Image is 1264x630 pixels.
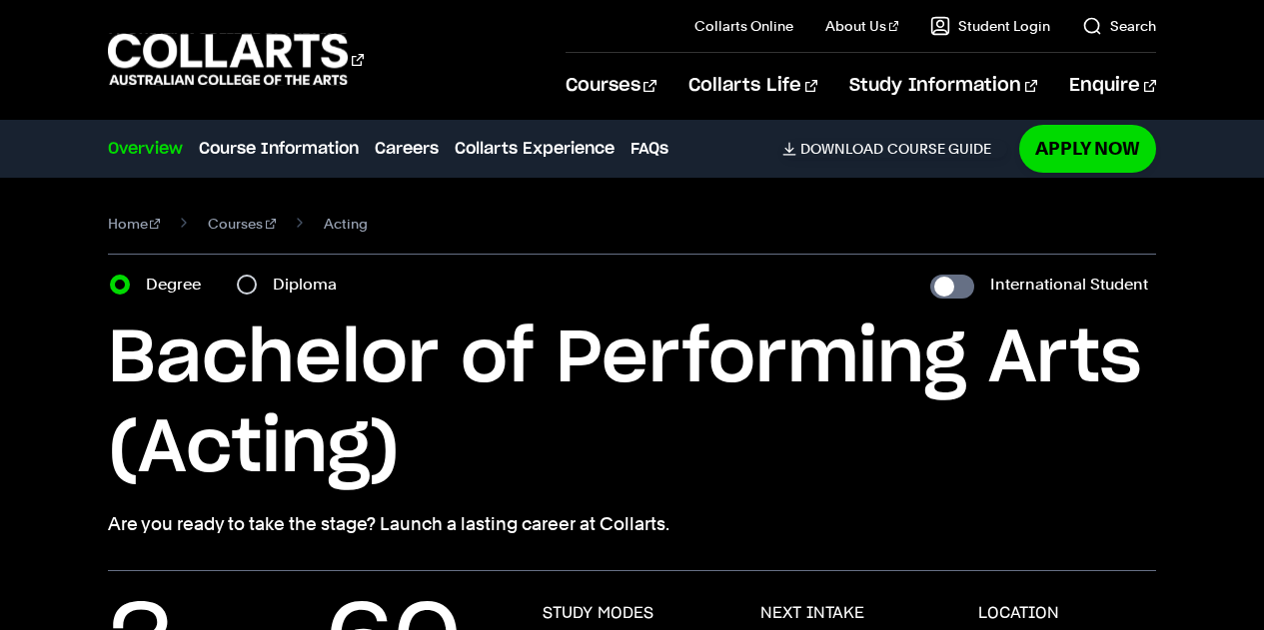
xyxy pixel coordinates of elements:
[849,53,1037,119] a: Study Information
[1019,125,1156,172] a: Apply Now
[978,603,1059,623] h3: LOCATION
[825,16,899,36] a: About Us
[688,53,817,119] a: Collarts Life
[324,210,368,238] span: Acting
[543,603,653,623] h3: STUDY MODES
[455,137,615,161] a: Collarts Experience
[273,271,349,299] label: Diploma
[108,137,183,161] a: Overview
[800,140,883,158] span: Download
[208,210,276,238] a: Courses
[930,16,1050,36] a: Student Login
[760,603,864,623] h3: NEXT INTAKE
[108,31,364,88] div: Go to homepage
[146,271,213,299] label: Degree
[1069,53,1156,119] a: Enquire
[199,137,359,161] a: Course Information
[782,140,1007,158] a: DownloadCourse Guide
[566,53,656,119] a: Courses
[375,137,439,161] a: Careers
[108,315,1157,494] h1: Bachelor of Performing Arts (Acting)
[694,16,793,36] a: Collarts Online
[631,137,668,161] a: FAQs
[1082,16,1156,36] a: Search
[990,271,1148,299] label: International Student
[108,510,1157,538] p: Are you ready to take the stage? Launch a lasting career at Collarts.
[108,210,161,238] a: Home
